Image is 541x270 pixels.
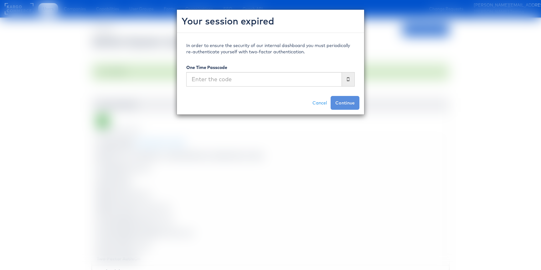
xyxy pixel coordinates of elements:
[309,96,331,110] a: Cancel
[182,14,359,28] h2: Your session expired
[186,72,342,87] input: Enter the code
[186,42,355,55] p: In order to ensure the security of our internal dashboard you must periodically re-authenticate y...
[331,96,359,110] button: Continue
[186,64,227,71] label: One Time Passcode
